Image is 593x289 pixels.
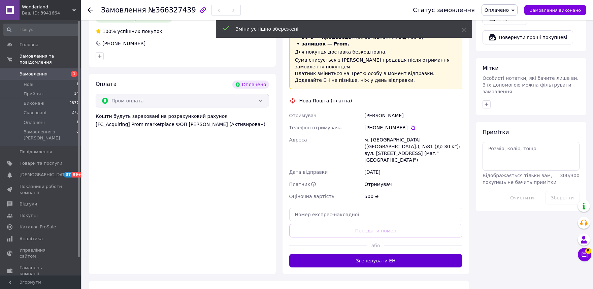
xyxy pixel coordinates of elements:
span: Особисті нотатки, які бачите лише ви. З їх допомогою можна фільтрувати замовлення [483,75,579,94]
span: 37 [64,172,72,178]
span: або [367,242,384,249]
div: Кошти будуть зараховані на розрахунковий рахунок [96,113,269,128]
button: Повернути гроші покупцеві [483,30,573,44]
span: Отримувач [289,113,317,118]
span: 1 [76,120,79,126]
span: 2837 [69,100,79,106]
span: Wonderland [22,4,72,10]
span: №366327439 [148,6,196,14]
span: Платник [289,182,310,187]
span: 5 [585,248,591,254]
span: Оціночна вартість [289,194,334,199]
span: Виконані [24,100,44,106]
div: 500 ₴ [363,190,464,202]
span: Повідомлення [20,149,52,155]
div: [FC_Acquiring] Prom marketplace ФОП [PERSON_NAME] (Активирован) [96,121,269,128]
div: Сума списується з [PERSON_NAME] продавця після отримання замовлення покупцем. Платник зміниться н... [295,57,457,84]
div: Статус замовлення [413,7,475,13]
span: Телефон отримувача [289,125,342,130]
span: 1 [76,82,79,88]
div: Отримувач [363,178,464,190]
div: Ваш ID: 3941664 [22,10,81,16]
div: Зміни успішно збережені [236,26,445,32]
div: Для покупця доставка безкоштовна. [295,49,457,55]
span: Дата відправки [289,169,328,175]
span: Замовлення та повідомлення [20,53,81,65]
div: Оплачено [232,81,269,89]
span: залишок — Prom. [302,41,350,46]
span: Мітки [483,65,499,71]
span: Гаманець компанії [20,265,62,277]
span: Оплата [96,81,117,87]
span: Покупці [20,213,38,219]
input: Пошук [3,24,79,36]
span: 99+ [72,172,83,178]
span: [DEMOGRAPHIC_DATA] [20,172,69,178]
span: Скасовані [24,110,46,116]
input: Номер експрес-накладної [289,208,463,221]
span: Прийняті [24,91,44,97]
button: Чат з покупцем5 [578,248,591,261]
span: Адреса [289,137,307,142]
div: Повернутися назад [88,7,93,13]
span: 1 [71,71,77,77]
span: Управління сайтом [20,247,62,259]
span: Замовлення [20,71,47,77]
span: Замовлення [101,6,146,14]
span: Замовлення виконано [530,8,581,13]
span: 100% [102,29,116,34]
div: Нова Пошта (платна) [298,97,354,104]
span: Показники роботи компанії [20,184,62,196]
span: Аналітика [20,236,43,242]
div: м. [GEOGRAPHIC_DATA] ([GEOGRAPHIC_DATA].), №81 (до 30 кг): вул. [STREET_ADDRESS] (маг."[GEOGRAPHI... [363,134,464,166]
span: Відображається тільки вам, покупець не бачить примітки [483,173,556,185]
span: Оплачені [24,120,45,126]
span: Каталог ProSale [20,224,56,230]
span: Відгуки [20,201,37,207]
div: [PHONE_NUMBER] [364,124,462,131]
span: Головна [20,42,38,48]
div: успішних покупок [96,28,162,35]
span: Товари та послуги [20,160,62,166]
span: Замовлення з [PERSON_NAME] [24,129,76,141]
span: 300 / 300 [560,173,580,178]
button: Згенерувати ЕН [289,254,463,267]
span: 276 [72,110,79,116]
div: [DATE] [363,166,464,178]
span: 0 [76,129,79,141]
div: [PHONE_NUMBER] [102,40,146,47]
button: Замовлення виконано [524,5,586,15]
span: 14 [74,91,79,97]
span: Оплачено [485,7,509,13]
div: [PERSON_NAME] [363,109,464,122]
span: Примітки [483,129,509,135]
span: Нові [24,82,33,88]
span: 30 ₴ — продавець [302,34,352,40]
